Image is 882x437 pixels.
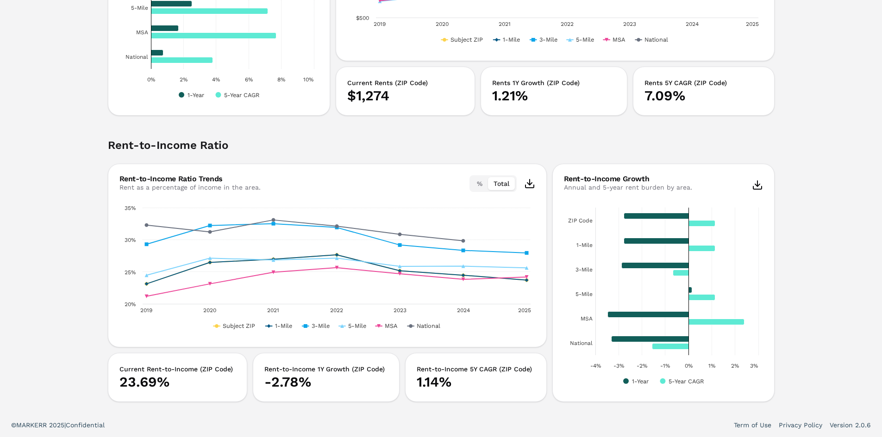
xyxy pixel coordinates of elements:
text: 2% [179,76,187,83]
text: 2022 [330,307,343,314]
path: 2023, 0.3084. National. [398,233,401,236]
path: 5-Mile, 0.0015. 1-Year. [688,287,692,293]
path: 2021, 0.3308. National. [271,218,275,222]
path: 2022, 0.3211. National. [335,224,338,228]
path: 2020, 0.2712. 5-Mile. [208,256,212,260]
path: 2024, 0.2382. MSA. [461,277,465,281]
text: 2023 [623,21,636,27]
a: Version 2.0.6 [830,420,871,430]
text: 0% [684,363,692,369]
path: MSA, -0.0348. 1-Year. [607,312,688,318]
path: ZIP Code, 0.011419. 5-Year CAGR. [688,221,715,227]
text: 2021 [267,307,279,314]
path: National, 0.0075. 1-Year. [151,50,163,56]
text: 30% [125,237,136,243]
path: 2021, 0.325. 3-Mile. [271,222,275,226]
path: 3-Mile, -0.0288. 1-Year. [621,263,688,269]
button: Show 5-Year CAGR [660,378,705,385]
text: 3-Mile [575,266,593,273]
text: -3% [613,363,624,369]
path: 2021, 0.2492. MSA. [271,271,275,274]
button: Show 3-Mile [530,36,558,43]
path: 2020, 0.3121. National. [208,230,212,234]
path: National, -0.0331. 1-Year. [611,336,688,342]
h3: Rents 5Y CAGR (ZIP Code) [644,78,763,87]
text: 6% [244,76,252,83]
h3: Rent-to-Income 1Y Growth (ZIP Code) [264,364,388,374]
path: 2023, 0.2468. MSA. [398,272,401,276]
path: 2024, 0.2446. 1-Mile. [461,273,465,277]
path: 2019, 0.2929. 3-Mile. [144,242,148,246]
button: Show 1-Year [623,378,649,385]
button: Show National [407,322,441,329]
button: Show 1-Year [179,92,205,98]
p: 1.14% [417,374,535,390]
button: % [471,177,488,190]
p: -2.78% [264,374,388,390]
svg: Interactive chart [564,203,763,388]
span: 2025 | [49,421,66,429]
h3: Rent-to-Income 5Y CAGR (ZIP Code) [417,364,535,374]
span: MARKERR [16,421,49,429]
path: National, -0.015668. 5-Year CAGR. [652,344,688,350]
span: Confidential [66,421,105,429]
text: $500 [356,15,369,21]
path: 3-Mile, -0.006643. 5-Year CAGR. [673,270,688,276]
text: 2020 [435,21,448,27]
text: 35% [125,205,136,211]
path: 2019, 0.3227. National. [144,223,148,227]
path: 2023, 0.2917. 3-Mile. [398,243,401,247]
text: 1% [708,363,715,369]
path: National, 0.037936. 5-Year CAGR. [151,57,213,63]
path: 2025, 0.2418. MSA. [525,275,528,279]
path: 5-Mile, 0.011433. 5-Year CAGR. [688,295,715,301]
path: ZIP Code, -0.0278. 1-Year. [624,213,688,219]
h3: Current Rents (ZIP Code) [347,78,464,87]
text: 2021 [499,21,511,27]
text: 2022 [561,21,574,27]
text: 5-Mile [575,291,593,297]
g: 5-Mile, line 4 of 6 with 7 data points. [144,256,528,277]
p: $1,274 [347,87,464,104]
path: 2022, 0.2713. 5-Mile. [335,256,338,260]
text: 3% [750,363,758,369]
path: 1-Mile, -0.0278. 1-Year. [624,238,688,244]
path: 2022, 0.2564. MSA. [335,266,338,270]
text: 2% [731,363,739,369]
path: 2024, 0.2982. National. [461,239,465,243]
a: Term of Use [734,420,771,430]
path: MSA, 0.0169. 1-Year. [151,25,178,31]
div: Rent as a percentage of income in the area. [119,183,261,192]
h3: Rents 1Y Growth (ZIP Code) [492,78,616,87]
a: Privacy Policy [779,420,822,430]
path: 2019, 0.2311. 1-Mile. [144,282,148,286]
button: Show Subject ZIP [441,36,484,43]
text: 2019 [140,307,152,314]
path: 2020, 0.3221. 3-Mile. [208,224,212,228]
path: 2025, 0.2794. 3-Mile. [525,251,528,255]
text: 2020 [203,307,216,314]
p: 7.09% [644,87,763,104]
div: Chart. Highcharts interactive chart. [564,203,763,388]
div: Rent-to-Income Growth [564,175,692,183]
div: Rent-to-Income Ratio Trends [119,175,261,183]
button: Show 5-Mile [339,322,367,329]
path: 2020, 0.2311. MSA. [208,282,212,286]
text: 8% [277,76,285,83]
text: 0% [147,76,155,83]
path: 5-Mile, 0.025. 1-Year. [151,1,192,7]
path: 1-Mile, 0.011419. 5-Year CAGR. [688,246,715,252]
p: 23.69% [119,374,236,390]
button: Show MSA [375,322,398,329]
text: 4% [212,76,220,83]
text: 2019 [374,21,386,27]
path: MSA, 0.076949. 5-Year CAGR. [151,33,276,39]
button: Show 5-Year CAGR [215,92,260,98]
p: 1.21% [492,87,616,104]
path: 2024, 0.2588. 5-Mile. [461,264,465,268]
text: 5-Mile [131,5,148,11]
text: National [125,54,148,60]
path: MSA, 0.023868. 5-Year CAGR. [688,319,744,325]
text: -4% [590,363,601,369]
div: Annual and 5-year rent burden by area. [564,183,692,192]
